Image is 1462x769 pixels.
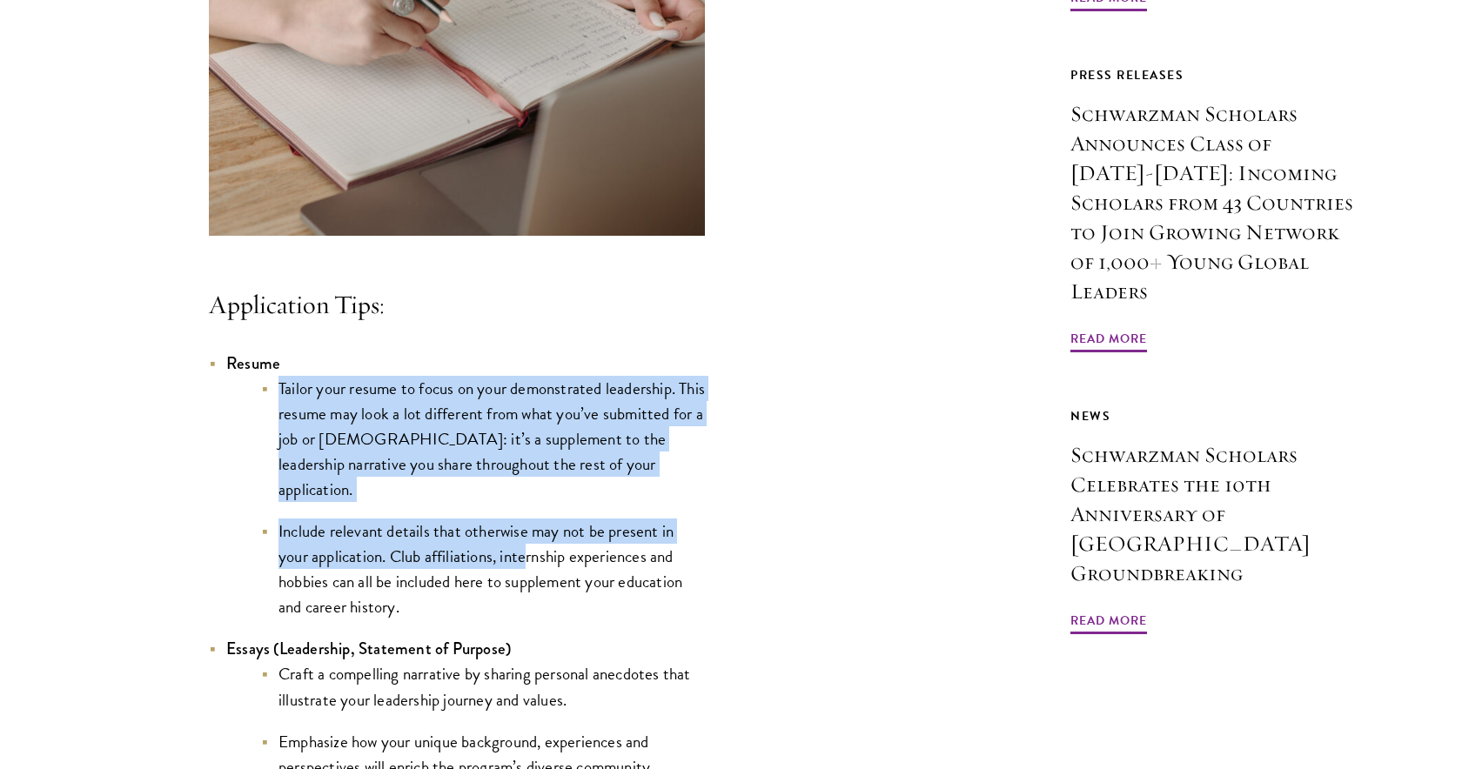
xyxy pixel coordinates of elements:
[1070,405,1358,637] a: News Schwarzman Scholars Celebrates the 10th Anniversary of [GEOGRAPHIC_DATA] Groundbreaking Read...
[1070,99,1358,306] h3: Schwarzman Scholars Announces Class of [DATE]-[DATE]: Incoming Scholars from 43 Countries to Join...
[226,637,511,660] strong: Essays (Leadership, Statement of Purpose)
[261,518,705,619] li: Include relevant details that otherwise may not be present in your application. Club affiliations...
[209,288,705,323] h4: Application Tips:
[1070,64,1358,355] a: Press Releases Schwarzman Scholars Announces Class of [DATE]-[DATE]: Incoming Scholars from 43 Co...
[226,351,280,375] strong: Resume
[1070,405,1358,427] div: News
[1070,328,1147,355] span: Read More
[1070,610,1147,637] span: Read More
[261,376,705,502] li: Tailor your resume to focus on your demonstrated leadership. This resume may look a lot different...
[1070,64,1358,86] div: Press Releases
[261,661,705,712] li: Craft a compelling narrative by sharing personal anecdotes that illustrate your leadership journe...
[1070,440,1358,588] h3: Schwarzman Scholars Celebrates the 10th Anniversary of [GEOGRAPHIC_DATA] Groundbreaking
